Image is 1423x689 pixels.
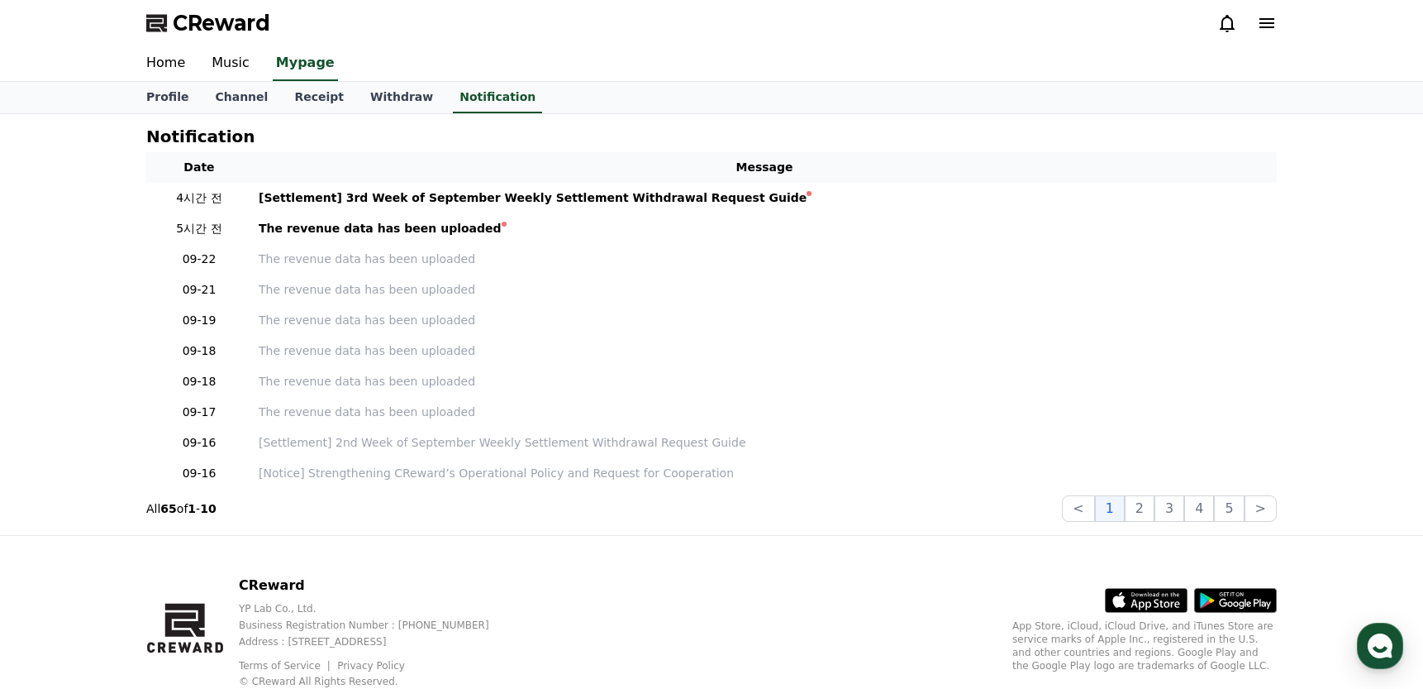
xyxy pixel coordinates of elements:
p: 09-16 [153,434,245,452]
a: The revenue data has been uploaded [259,251,1270,268]
p: 09-19 [153,312,245,329]
span: Messages [137,550,186,563]
p: 4시간 전 [153,189,245,207]
th: Message [252,152,1277,183]
a: The revenue data has been uploaded [259,373,1270,390]
a: Channel [202,82,281,113]
span: Settings [245,549,285,562]
div: [Settlement] 3rd Week of September Weekly Settlement Withdrawal Request Guide [259,189,807,207]
a: Withdraw [357,82,446,113]
p: 09-18 [153,373,245,390]
button: 5 [1214,495,1244,522]
button: > [1245,495,1277,522]
a: Settings [213,524,317,566]
p: 09-18 [153,342,245,360]
strong: 65 [160,502,176,515]
a: Home [133,46,198,81]
a: Music [198,46,263,81]
p: 09-21 [153,281,245,299]
h4: Notification [146,127,255,146]
button: 2 [1125,495,1154,522]
p: Address : [STREET_ADDRESS] [239,635,516,648]
p: YP Lab Co., Ltd. [239,602,516,615]
strong: 1 [188,502,196,515]
a: [Settlement] 2nd Week of September Weekly Settlement Withdrawal Request Guide [259,434,1270,452]
p: All of - [146,500,217,517]
p: Business Registration Number : [PHONE_NUMBER] [239,619,516,632]
p: App Store, iCloud, iCloud Drive, and iTunes Store are service marks of Apple Inc., registered in ... [1012,620,1277,672]
th: Date [146,152,252,183]
a: Notification [453,82,542,113]
a: The revenue data has been uploaded [259,342,1270,360]
p: 5시간 전 [153,220,245,237]
span: Home [42,549,71,562]
a: Terms of Service [239,660,333,672]
span: CReward [173,10,270,36]
strong: 10 [200,502,216,515]
a: Home [5,524,109,566]
a: The revenue data has been uploaded [259,281,1270,299]
a: [Notice] Strengthening CReward’s Operational Policy and Request for Cooperation [259,465,1270,482]
a: Messages [109,524,213,566]
a: Privacy Policy [337,660,405,672]
button: 1 [1095,495,1125,522]
p: 09-22 [153,251,245,268]
p: 09-16 [153,465,245,482]
a: The revenue data has been uploaded [259,220,1270,237]
button: 3 [1154,495,1184,522]
p: © CReward All Rights Reserved. [239,675,516,688]
button: < [1062,495,1094,522]
a: The revenue data has been uploaded [259,404,1270,421]
a: [Settlement] 3rd Week of September Weekly Settlement Withdrawal Request Guide [259,189,1270,207]
a: Receipt [281,82,357,113]
a: Profile [133,82,202,113]
p: CReward [239,576,516,596]
button: 4 [1184,495,1214,522]
div: The revenue data has been uploaded [259,220,502,237]
a: Mypage [273,46,338,81]
p: 09-17 [153,404,245,421]
a: CReward [146,10,270,36]
a: The revenue data has been uploaded [259,312,1270,329]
